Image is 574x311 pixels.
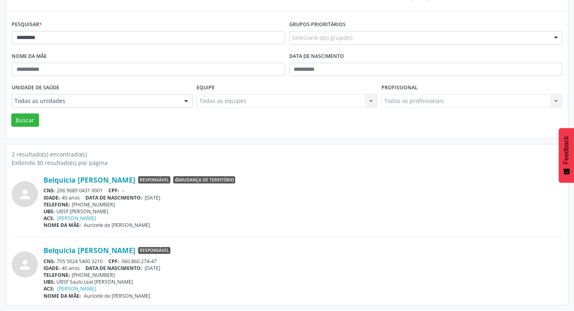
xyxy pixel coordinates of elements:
span: CNS: [44,187,55,194]
span: CNS: [44,258,55,265]
span: [DATE] [145,194,160,201]
span: TELEFONE: [44,201,70,208]
label: Pesquisar [12,19,42,31]
button: Feedback - Mostrar pesquisa [559,128,574,183]
span: Responsável [138,247,170,254]
label: Unidade de saúde [12,82,59,94]
div: 2 resultado(s) encontrado(s) [12,150,562,159]
span: Feedback [563,136,570,164]
div: Exibindo 30 resultado(s) por página [12,159,562,167]
span: CPF: [108,258,119,265]
span: Aurizete de [PERSON_NAME] [84,222,150,229]
span: TELEFONE: [44,272,70,278]
span: -- [122,187,125,194]
span: NOME DA MÃE: [44,292,81,299]
div: [PHONE_NUMBER] [44,272,562,278]
a: [PERSON_NAME] [57,215,96,222]
i: person [18,257,32,272]
span: 060.860.274-47 [122,258,157,265]
span: NOME DA MÃE: [44,222,81,229]
span: Selecione o(s) grupo(s) [292,33,352,42]
span: IDADE: [44,194,60,201]
div: UBSF [PERSON_NAME] [44,208,562,215]
span: ACS: [44,285,54,292]
label: Equipe [197,82,215,94]
span: CPF: [108,187,119,194]
div: 705 5024 5400 3210 [44,258,562,265]
span: UBS: [44,278,55,285]
span: Aurizete de [PERSON_NAME] [84,292,150,299]
span: Mudança de território [173,176,235,183]
label: Grupos prioritários [289,19,346,31]
label: Profissional [381,82,418,94]
label: Data de nascimento [289,50,344,63]
a: [PERSON_NAME] [57,285,96,292]
span: DATA DE NASCIMENTO: [85,265,142,272]
div: [PHONE_NUMBER] [44,201,562,208]
label: Nome da mãe [12,50,47,63]
span: Todas as unidades [15,97,176,105]
span: IDADE: [44,265,60,272]
div: UBSF Saulo Leal [PERSON_NAME] [44,278,562,285]
div: 206 9689 0431 0001 [44,187,562,194]
i: person [18,187,32,202]
span: [DATE] [145,265,160,272]
span: DATA DE NASCIMENTO: [85,194,142,201]
a: Belquicia [PERSON_NAME] [44,246,135,255]
span: ACS: [44,215,54,222]
span: UBS: [44,208,55,215]
div: 40 anos [44,265,562,272]
div: 40 anos [44,194,562,201]
button: Buscar [11,113,39,127]
a: Belquicia [PERSON_NAME] [44,175,135,184]
span: Responsável [138,176,170,183]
